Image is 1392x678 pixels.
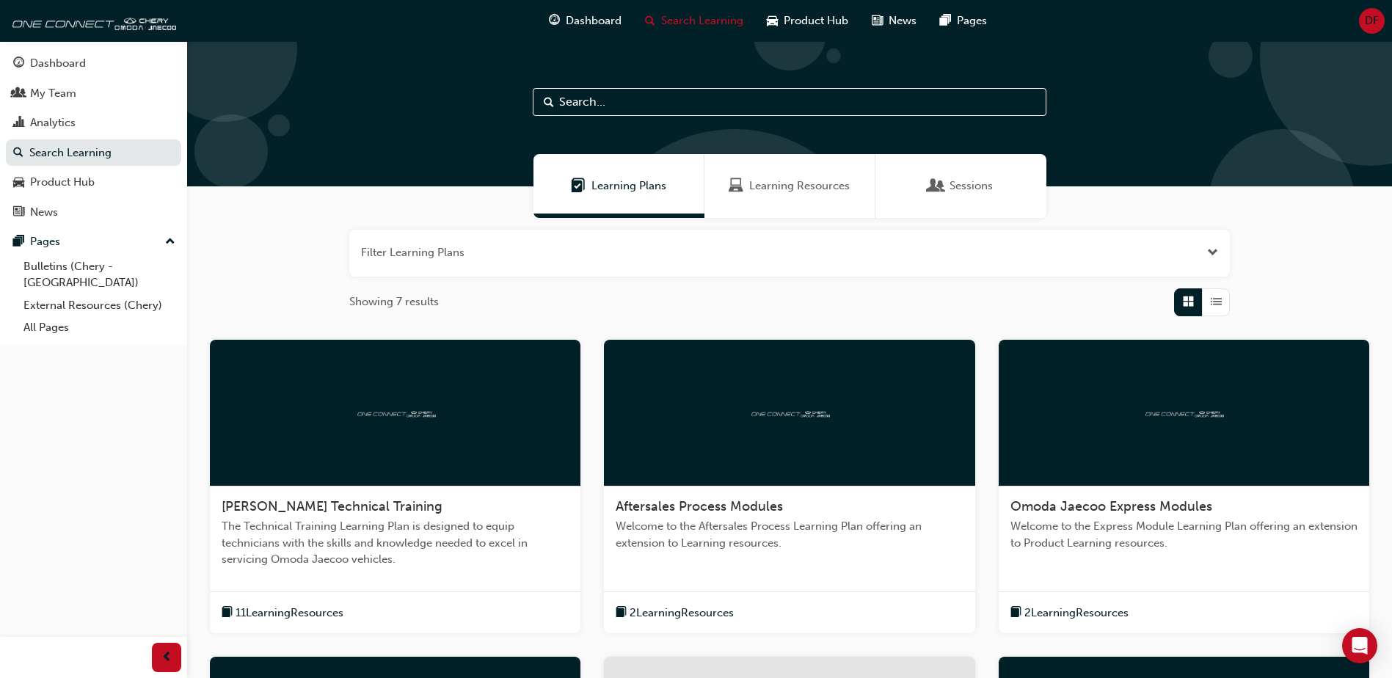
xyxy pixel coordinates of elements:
[13,57,24,70] span: guage-icon
[7,6,176,35] img: oneconnect
[1365,12,1379,29] span: DF
[957,12,987,29] span: Pages
[1359,8,1385,34] button: DF
[210,340,580,634] a: oneconnect[PERSON_NAME] Technical TrainingThe Technical Training Learning Plan is designed to equ...
[222,518,569,568] span: The Technical Training Learning Plan is designed to equip technicians with the skills and knowled...
[30,114,76,131] div: Analytics
[6,80,181,107] a: My Team
[889,12,917,29] span: News
[6,50,181,77] a: Dashboard
[13,176,24,189] span: car-icon
[872,12,883,30] span: news-icon
[222,498,442,514] span: [PERSON_NAME] Technical Training
[1207,244,1218,261] button: Open the filter
[616,498,783,514] span: Aftersales Process Modules
[13,206,24,219] span: news-icon
[549,12,560,30] span: guage-icon
[355,405,436,419] img: oneconnect
[30,233,60,250] div: Pages
[30,174,95,191] div: Product Hub
[591,178,666,194] span: Learning Plans
[571,178,586,194] span: Learning Plans
[929,178,944,194] span: Sessions
[928,6,999,36] a: pages-iconPages
[18,294,181,317] a: External Resources (Chery)
[13,87,24,101] span: people-icon
[6,228,181,255] button: Pages
[1010,604,1021,622] span: book-icon
[30,85,76,102] div: My Team
[222,604,343,622] button: book-icon11LearningResources
[18,316,181,339] a: All Pages
[875,154,1046,218] a: SessionsSessions
[645,12,655,30] span: search-icon
[784,12,848,29] span: Product Hub
[6,169,181,196] a: Product Hub
[633,6,755,36] a: search-iconSearch Learning
[767,12,778,30] span: car-icon
[13,147,23,160] span: search-icon
[533,154,704,218] a: Learning PlansLearning Plans
[533,88,1046,116] input: Search...
[1010,518,1358,551] span: Welcome to the Express Module Learning Plan offering an extension to Product Learning resources.
[1211,294,1222,310] span: List
[13,117,24,130] span: chart-icon
[6,199,181,226] a: News
[755,6,860,36] a: car-iconProduct Hub
[616,604,627,622] span: book-icon
[18,255,181,294] a: Bulletins (Chery - [GEOGRAPHIC_DATA])
[704,154,875,218] a: Learning ResourcesLearning Resources
[1143,405,1224,419] img: oneconnect
[161,649,172,667] span: prev-icon
[30,55,86,72] div: Dashboard
[544,94,554,111] span: Search
[616,518,963,551] span: Welcome to the Aftersales Process Learning Plan offering an extension to Learning resources.
[1342,628,1377,663] div: Open Intercom Messenger
[6,139,181,167] a: Search Learning
[749,178,850,194] span: Learning Resources
[999,340,1369,634] a: oneconnectOmoda Jaecoo Express ModulesWelcome to the Express Module Learning Plan offering an ext...
[349,294,439,310] span: Showing 7 results
[749,405,830,419] img: oneconnect
[616,604,734,622] button: book-icon2LearningResources
[6,47,181,228] button: DashboardMy TeamAnalyticsSearch LearningProduct HubNews
[940,12,951,30] span: pages-icon
[950,178,993,194] span: Sessions
[537,6,633,36] a: guage-iconDashboard
[1010,498,1212,514] span: Omoda Jaecoo Express Modules
[604,340,974,634] a: oneconnectAftersales Process ModulesWelcome to the Aftersales Process Learning Plan offering an e...
[661,12,743,29] span: Search Learning
[1024,605,1129,621] span: 2 Learning Resources
[236,605,343,621] span: 11 Learning Resources
[729,178,743,194] span: Learning Resources
[1183,294,1194,310] span: Grid
[222,604,233,622] span: book-icon
[860,6,928,36] a: news-iconNews
[1010,604,1129,622] button: book-icon2LearningResources
[630,605,734,621] span: 2 Learning Resources
[566,12,622,29] span: Dashboard
[13,236,24,249] span: pages-icon
[6,109,181,136] a: Analytics
[165,233,175,252] span: up-icon
[30,204,58,221] div: News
